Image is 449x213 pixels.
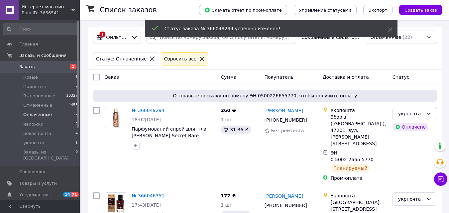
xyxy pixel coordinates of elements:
span: Доставка и оплата [323,74,369,80]
span: Заказы из [GEOGRAPHIC_DATA] [23,149,75,161]
span: Сумма [221,74,237,80]
span: 71 [71,192,78,197]
div: Укрпошта [331,192,387,199]
span: ЭН: 0 5002 2665 5770 [331,150,374,162]
div: укрпочта [398,110,423,117]
span: 1 [75,74,78,80]
span: Принятые [23,84,46,90]
button: Экспорт [363,5,393,15]
button: Управление статусами [294,5,357,15]
span: Статус [393,74,409,80]
a: [PERSON_NAME] [265,193,303,199]
a: Парфумований спрей для тіла [PERSON_NAME] Secret Bare Vanilla [132,126,206,145]
img: Фото товару [105,107,126,128]
span: 177 ₴ [221,193,236,198]
span: 2 [75,84,78,90]
span: 4 [75,131,78,137]
a: № 366046351 [132,193,165,198]
span: Отмененные [23,102,52,108]
a: № 366049294 [132,108,165,113]
button: Создать заказ [399,5,442,15]
h1: Список заказов [100,6,157,14]
span: Интернет-магазин "КОСМЕТИЧКА" [22,4,71,10]
span: Новые [23,74,38,80]
div: Сбросить все [163,55,198,62]
div: 31.36 ₴ [221,126,251,134]
span: Управление статусами [299,8,351,13]
span: Покупатель [265,74,294,80]
input: Поиск [3,23,78,35]
span: укрпочта [23,140,44,146]
span: 17:43[DATE] [132,202,161,208]
div: Оплачено [393,123,428,131]
div: Статус: Оплаченные [95,55,148,62]
span: Товары и услуги [19,180,57,186]
div: Зборів ([GEOGRAPHIC_DATA].), 47201, вул. [PERSON_NAME][STREET_ADDRESS] [331,114,387,147]
span: Выполненные [23,93,55,99]
span: 260 ₴ [221,108,236,113]
span: Отправьте посылку по номеру ЭН 0500226655770, чтобы получить оплату [96,92,434,99]
span: 1 [70,64,76,69]
span: Оплаченные [23,112,52,118]
span: Создать заказ [404,8,437,13]
div: [PHONE_NUMBER] [263,115,308,125]
span: новая почта [23,131,51,137]
span: Заказ [105,74,119,80]
span: 4458 [68,102,78,108]
span: 14 [63,192,71,197]
span: 22 [73,112,78,118]
span: Заказы [19,64,36,70]
span: наложки [23,121,44,127]
span: Главная [19,41,38,47]
button: Скачать отчет по пром-оплате [199,5,287,15]
div: [PHONE_NUMBER] [263,201,308,210]
span: Заказы и сообщения [19,53,66,58]
span: (22) [402,35,412,40]
button: Чат с покупателем [434,172,447,186]
div: Пром-оплата [331,175,387,181]
span: Уведомления [19,192,50,198]
span: 0 [75,121,78,127]
span: Сообщения [19,169,45,175]
span: 1 шт. [221,117,234,122]
div: Укрпошта [331,107,387,114]
div: укрпочта [398,195,423,203]
span: Фильтры [106,34,128,41]
span: 0 [75,149,78,161]
div: Статус заказа № 366049294 успешно изменен! [165,25,371,32]
a: Создать заказ [393,7,442,12]
span: 10327 [66,93,78,99]
div: Ваш ID: 3656541 [22,10,80,16]
div: [GEOGRAPHIC_DATA]. [STREET_ADDRESS] [331,199,387,212]
span: 1 шт. [221,202,234,208]
span: Без рейтинга [271,128,304,133]
div: Планируемый [331,164,370,172]
span: 18:02[DATE] [132,117,161,122]
a: [PERSON_NAME] [265,107,303,114]
span: 1 [75,140,78,146]
span: Экспорт [369,8,387,13]
span: Скачать отчет по пром-оплате [204,7,282,13]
